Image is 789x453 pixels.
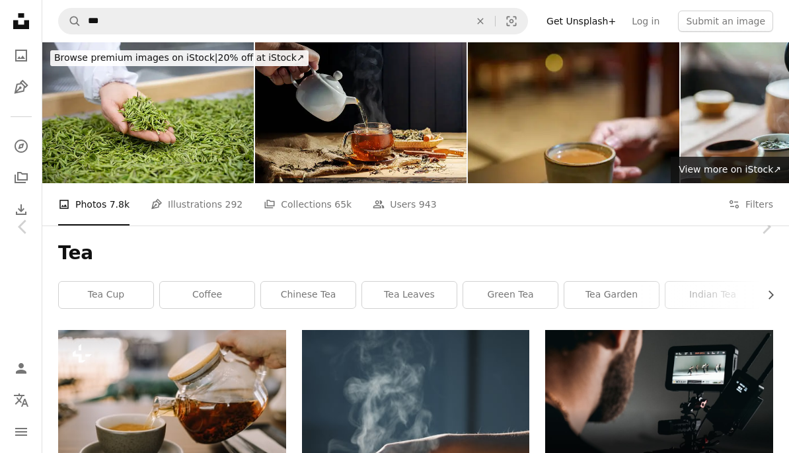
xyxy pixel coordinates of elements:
[58,400,286,412] a: a person pours tea into a cup
[8,74,34,101] a: Illustrations
[373,183,436,226] a: Users 943
[264,183,352,226] a: Collections 65k
[54,52,305,63] span: 20% off at iStock ↗
[58,241,773,265] h1: Tea
[59,282,153,308] a: tea cup
[8,387,34,413] button: Language
[496,9,527,34] button: Visual search
[8,355,34,382] a: Log in / Sign up
[466,9,495,34] button: Clear
[728,183,773,226] button: Filters
[539,11,624,32] a: Get Unsplash+
[54,52,217,63] span: Browse premium images on iStock |
[255,42,467,183] img: Pour hot tea into cups, herbal tea glasses are arranged on a rustic wooden table.
[160,282,254,308] a: coffee
[463,282,558,308] a: green tea
[564,282,659,308] a: tea garden
[334,197,352,212] span: 65k
[8,133,34,159] a: Explore
[225,197,243,212] span: 292
[624,11,667,32] a: Log in
[59,9,81,34] button: Search Unsplash
[678,11,773,32] button: Submit an image
[665,282,760,308] a: indian tea
[679,164,781,175] span: View more on iStock ↗
[362,282,457,308] a: tea leaves
[151,183,243,226] a: Illustrations 292
[671,157,789,183] a: View more on iStock↗
[261,282,356,308] a: chinese tea
[759,282,773,308] button: scroll list to the right
[743,163,789,290] a: Next
[8,419,34,445] button: Menu
[419,197,437,212] span: 943
[468,42,679,183] img: A Hand Holding a Cup of Hot Milk Tea in a Cozy Cafe
[42,42,254,183] img: An Asian female scientist holding digital tablet check fresh tea leaves
[42,42,317,74] a: Browse premium images on iStock|20% off at iStock↗
[58,8,528,34] form: Find visuals sitewide
[8,42,34,69] a: Photos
